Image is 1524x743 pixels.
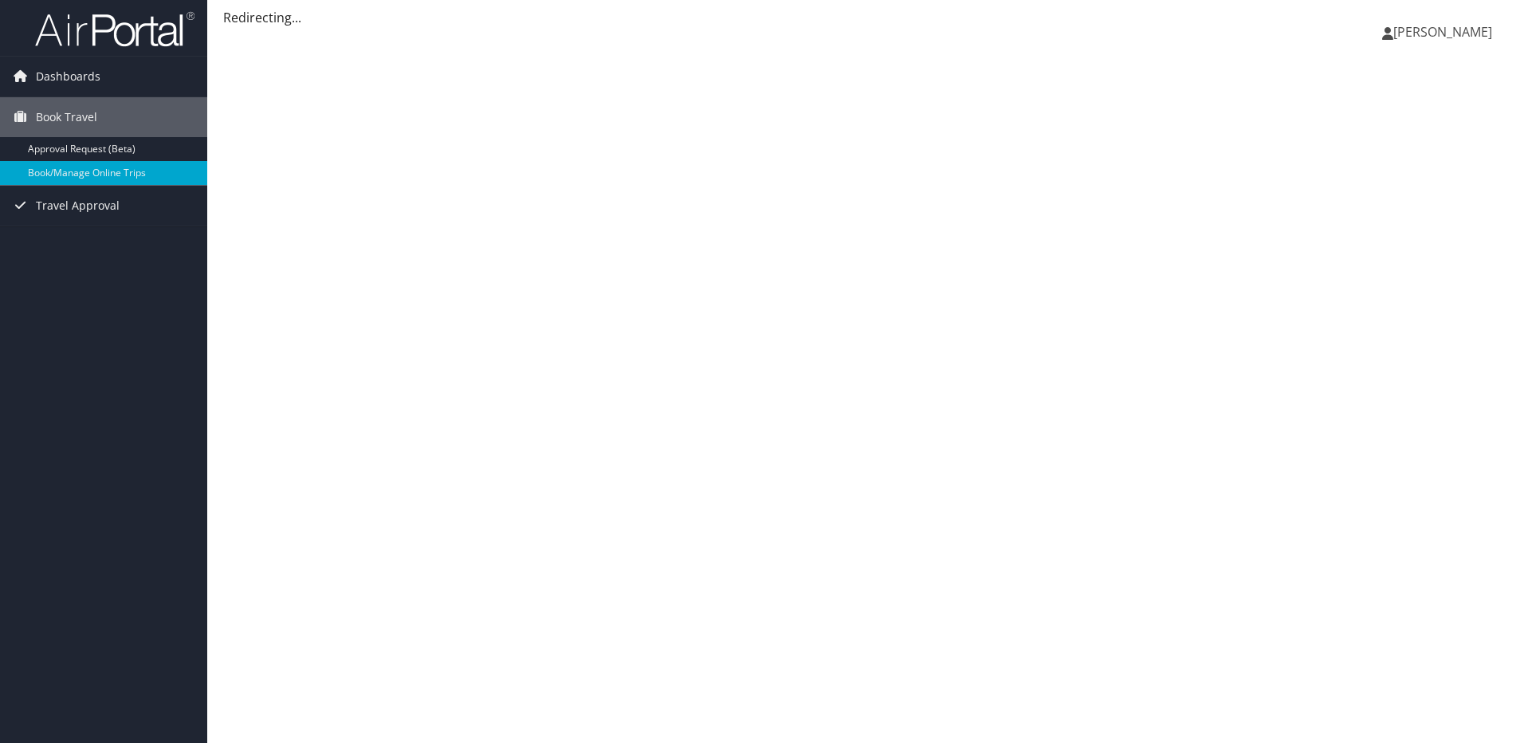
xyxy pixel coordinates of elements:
[35,10,194,48] img: airportal-logo.png
[36,97,97,137] span: Book Travel
[36,186,120,226] span: Travel Approval
[1393,23,1492,41] span: [PERSON_NAME]
[223,8,1508,27] div: Redirecting...
[1382,8,1508,56] a: [PERSON_NAME]
[36,57,100,96] span: Dashboards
